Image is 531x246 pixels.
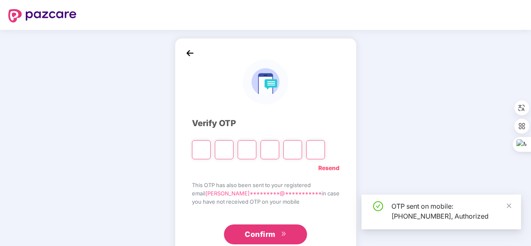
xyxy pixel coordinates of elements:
input: Digit 4 [261,140,279,159]
input: Digit 2 [215,140,234,159]
img: logo [243,59,288,105]
img: back_icon [184,47,196,59]
span: close [506,203,512,209]
input: Digit 3 [238,140,256,159]
span: check-circle [373,201,383,211]
button: Confirmdouble-right [224,224,307,244]
a: Resend [318,163,339,173]
div: OTP sent on mobile: [PHONE_NUMBER], Authorized [391,201,511,221]
div: Verify OTP [192,117,339,130]
input: Digit 5 [283,140,302,159]
span: email in case [192,189,339,197]
img: logo [8,9,76,22]
span: you have not received OTP on your mobile [192,197,339,206]
span: double-right [281,231,286,238]
input: Digit 6 [306,140,325,159]
span: Confirm [245,229,275,240]
input: Please enter verification code. Digit 1 [192,140,211,159]
span: This OTP has also been sent to your registered [192,181,339,189]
